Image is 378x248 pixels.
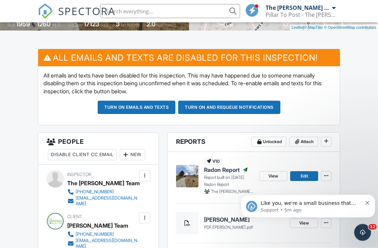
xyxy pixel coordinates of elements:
[121,22,140,28] span: bedrooms
[38,49,340,67] h3: All emails and texts are disabled for this inspection!
[67,172,91,177] span: Inspector
[67,196,137,207] a: [EMAIL_ADDRESS][DOMAIN_NAME]
[147,21,155,28] div: 2.0
[304,26,323,30] a: © MapTiler
[266,4,330,11] div: The [PERSON_NAME] Team
[369,224,377,230] span: 12
[38,9,115,24] a: SPECTORA
[67,221,128,231] div: [PERSON_NAME] Team
[292,26,303,30] a: Leaflet
[324,26,376,30] a: © OpenStreetMap contributors
[178,101,280,114] button: Turn on and Requeue Notifications
[67,178,140,189] div: The [PERSON_NAME] Team
[127,19,132,25] button: Dismiss notification
[37,21,50,28] div: 1260
[51,22,61,28] span: sq. ft.
[38,133,159,165] h3: People
[67,231,137,238] a: [PHONE_NUMBER]
[354,224,371,241] iframe: Intercom live chat
[116,21,120,28] div: 3
[238,180,378,229] iframe: Intercom notifications message
[290,25,378,31] div: |
[23,27,124,33] p: Message from Support, sent 5m ago
[100,22,109,28] span: sq.ft.
[23,20,121,54] span: Like you, we're a small business that relies on reviews to grow. If you have a few minutes, we'd ...
[48,149,117,161] div: Disable Client CC Email
[68,22,83,28] span: Lot Size
[156,22,176,28] span: bathrooms
[76,232,114,237] div: [PHONE_NUMBER]
[100,4,240,18] input: Search everything...
[76,189,114,195] div: [PHONE_NUMBER]
[67,189,137,196] a: [PHONE_NUMBER]
[67,214,82,220] span: Client
[16,21,30,28] div: 1959
[76,196,137,207] div: [EMAIL_ADDRESS][DOMAIN_NAME]
[7,22,15,28] span: Built
[38,4,53,19] img: The Best Home Inspection Software - Spectora
[43,72,335,95] p: All emails and texts have been disabled for this inspection. This may have happened due to someon...
[266,11,336,18] div: Pillar To Post - The Frederick Team
[98,101,175,114] button: Turn on emails and texts
[84,21,99,28] div: 17123
[120,149,145,161] div: New
[58,4,115,18] span: SPECTORA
